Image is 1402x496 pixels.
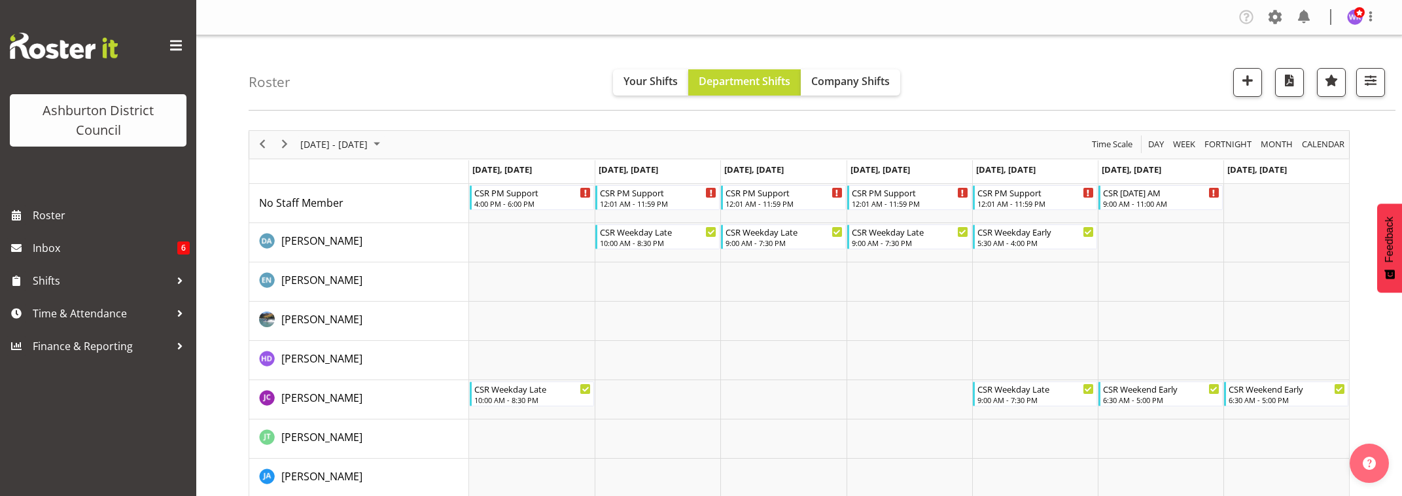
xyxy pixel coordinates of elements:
button: Department Shifts [688,69,801,96]
div: CSR Weekday Late [474,382,591,395]
div: next period [273,131,296,158]
span: Company Shifts [811,74,890,88]
div: previous period [251,131,273,158]
div: 9:00 AM - 7:30 PM [977,395,1094,405]
td: Hayley Dickson resource [249,341,469,380]
div: CSR Weekend Early [1229,382,1345,395]
div: CSR PM Support [474,186,591,199]
td: Jill Cullimore resource [249,380,469,419]
div: Deborah Anderson"s event - CSR Weekday Late Begin From Wednesday, October 8, 2025 at 9:00:00 AM G... [721,224,845,249]
div: CSR PM Support [726,186,842,199]
img: Rosterit website logo [10,33,118,59]
button: Add a new shift [1233,68,1262,97]
span: [PERSON_NAME] [281,273,362,287]
span: Inbox [33,238,177,258]
a: [PERSON_NAME] [281,469,362,484]
div: October 06 - 12, 2025 [296,131,388,158]
div: 6:30 AM - 5:00 PM [1103,395,1219,405]
div: Ashburton District Council [23,101,173,140]
span: [PERSON_NAME] [281,469,362,484]
span: Roster [33,205,190,225]
span: [PERSON_NAME] [281,234,362,248]
span: Feedback [1384,217,1395,262]
img: help-xxl-2.png [1363,457,1376,470]
div: CSR Weekday Late [600,225,716,238]
button: Timeline Day [1146,136,1166,152]
div: No Staff Member"s event - CSR PM Support Begin From Friday, October 10, 2025 at 12:01:00 AM GMT+1... [973,185,1097,210]
span: [DATE], [DATE] [472,164,532,175]
button: October 2025 [298,136,386,152]
a: [PERSON_NAME] [281,351,362,366]
button: Previous [254,136,272,152]
div: CSR Weekday Late [977,382,1094,395]
a: [PERSON_NAME] [281,233,362,249]
div: No Staff Member"s event - CSR PM Support Begin From Thursday, October 9, 2025 at 12:01:00 AM GMT+... [847,185,972,210]
span: [DATE], [DATE] [724,164,784,175]
a: [PERSON_NAME] [281,272,362,288]
button: Timeline Month [1259,136,1295,152]
div: CSR [DATE] AM [1103,186,1219,199]
div: 12:01 AM - 11:59 PM [600,198,716,209]
div: CSR PM Support [852,186,968,199]
div: No Staff Member"s event - CSR Saturday AM Begin From Saturday, October 11, 2025 at 9:00:00 AM GMT... [1098,185,1223,210]
span: Your Shifts [623,74,678,88]
span: Time Scale [1091,136,1134,152]
img: wendy-keepa436.jpg [1347,9,1363,25]
h4: Roster [249,75,290,90]
div: CSR PM Support [600,186,716,199]
span: [DATE] - [DATE] [299,136,369,152]
a: [PERSON_NAME] [281,390,362,406]
td: Ellen McManus resource [249,262,469,302]
span: Department Shifts [699,74,790,88]
span: Week [1172,136,1197,152]
div: CSR Weekday Late [852,225,968,238]
button: Filter Shifts [1356,68,1385,97]
span: Month [1259,136,1294,152]
div: Jill Cullimore"s event - CSR Weekday Late Begin From Friday, October 10, 2025 at 9:00:00 AM GMT+1... [973,381,1097,406]
a: No Staff Member [259,195,343,211]
span: Shifts [33,271,170,291]
span: Day [1147,136,1165,152]
span: [DATE], [DATE] [599,164,658,175]
span: [PERSON_NAME] [281,312,362,327]
button: Feedback - Show survey [1377,204,1402,292]
div: No Staff Member"s event - CSR PM Support Begin From Tuesday, October 7, 2025 at 12:01:00 AM GMT+1... [595,185,720,210]
button: Your Shifts [613,69,688,96]
div: 5:30 AM - 4:00 PM [977,238,1094,248]
div: 12:01 AM - 11:59 PM [977,198,1094,209]
span: Time & Attendance [33,304,170,323]
span: Fortnight [1203,136,1253,152]
button: Timeline Week [1171,136,1198,152]
div: 10:00 AM - 8:30 PM [474,395,591,405]
td: John Tarry resource [249,419,469,459]
button: Download a PDF of the roster according to the set date range. [1275,68,1304,97]
span: [DATE], [DATE] [1227,164,1287,175]
div: Deborah Anderson"s event - CSR Weekday Early Begin From Friday, October 10, 2025 at 5:30:00 AM GM... [973,224,1097,249]
span: [DATE], [DATE] [850,164,910,175]
div: 9:00 AM - 7:30 PM [726,238,842,248]
div: 4:00 PM - 6:00 PM [474,198,591,209]
td: No Staff Member resource [249,184,469,223]
td: Deborah Anderson resource [249,223,469,262]
span: No Staff Member [259,196,343,210]
div: 9:00 AM - 7:30 PM [852,238,968,248]
button: Time Scale [1090,136,1135,152]
button: Fortnight [1202,136,1254,152]
div: 6:30 AM - 5:00 PM [1229,395,1345,405]
td: Harrison Doak resource [249,302,469,341]
div: 9:00 AM - 11:00 AM [1103,198,1219,209]
div: CSR PM Support [977,186,1094,199]
span: [DATE], [DATE] [1102,164,1161,175]
span: calendar [1301,136,1346,152]
div: Deborah Anderson"s event - CSR Weekday Late Begin From Tuesday, October 7, 2025 at 10:00:00 AM GM... [595,224,720,249]
button: Month [1300,136,1347,152]
span: 6 [177,241,190,255]
div: Deborah Anderson"s event - CSR Weekday Late Begin From Thursday, October 9, 2025 at 9:00:00 AM GM... [847,224,972,249]
div: CSR Weekday Early [977,225,1094,238]
span: [PERSON_NAME] [281,430,362,444]
div: Jill Cullimore"s event - CSR Weekend Early Begin From Saturday, October 11, 2025 at 6:30:00 AM GM... [1098,381,1223,406]
div: CSR Weekday Late [726,225,842,238]
div: Jill Cullimore"s event - CSR Weekday Late Begin From Monday, October 6, 2025 at 10:00:00 AM GMT+1... [470,381,594,406]
a: [PERSON_NAME] [281,311,362,327]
